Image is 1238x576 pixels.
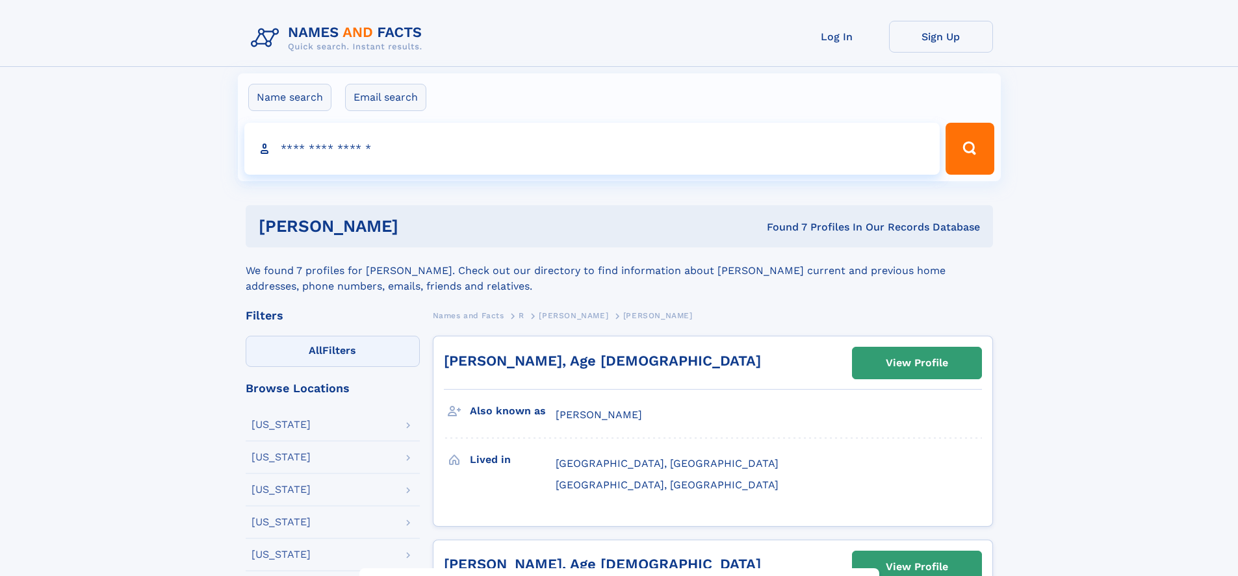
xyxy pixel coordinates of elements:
span: [GEOGRAPHIC_DATA], [GEOGRAPHIC_DATA] [556,457,779,470]
span: [GEOGRAPHIC_DATA], [GEOGRAPHIC_DATA] [556,479,779,491]
div: [US_STATE] [251,517,311,527]
input: search input [244,123,940,175]
button: Search Button [946,123,994,175]
div: [US_STATE] [251,549,311,560]
div: Found 7 Profiles In Our Records Database [582,220,980,234]
a: [PERSON_NAME], Age [DEMOGRAPHIC_DATA] [444,556,761,572]
div: View Profile [886,348,948,378]
label: Name search [248,84,331,111]
span: R [519,311,524,320]
a: R [519,307,524,323]
a: Names and Facts [433,307,504,323]
span: [PERSON_NAME] [539,311,608,320]
a: [PERSON_NAME], Age [DEMOGRAPHIC_DATA] [444,353,761,369]
a: View Profile [853,347,981,379]
div: [US_STATE] [251,484,311,495]
span: All [309,344,322,357]
label: Filters [246,336,420,367]
label: Email search [345,84,426,111]
h3: Also known as [470,400,556,422]
a: Log In [785,21,889,53]
div: [US_STATE] [251,452,311,462]
h1: [PERSON_NAME] [259,218,583,234]
span: [PERSON_NAME] [556,408,642,421]
a: [PERSON_NAME] [539,307,608,323]
div: Browse Locations [246,382,420,394]
div: We found 7 profiles for [PERSON_NAME]. Check out our directory to find information about [PERSON_... [246,247,993,294]
span: [PERSON_NAME] [623,311,693,320]
div: [US_STATE] [251,419,311,430]
div: Filters [246,310,420,321]
img: Logo Names and Facts [246,21,433,56]
a: Sign Up [889,21,993,53]
h3: Lived in [470,449,556,471]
